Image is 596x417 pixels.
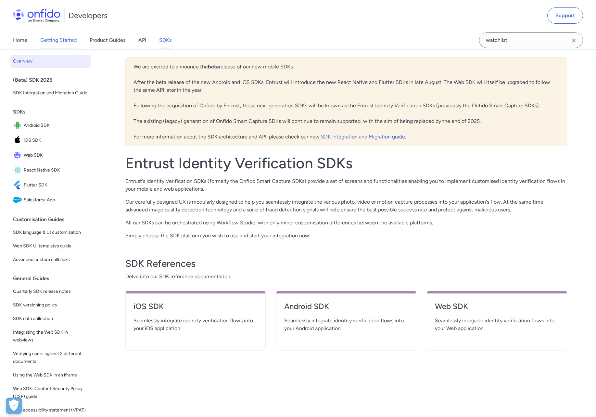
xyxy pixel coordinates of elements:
a: SDK versioning policy [10,299,91,312]
p: Entrust's Identity Verification SDKs (formerly the Onfido Smart Capture SDKs) provide a set of sc... [125,177,567,193]
span: Web SDK [24,151,88,160]
span: Seamlessly integrate identity verification flows into your iOS application. [133,317,258,332]
span: Delve into our SDK reference documentation [125,273,567,280]
img: IconSalesforce App [13,196,24,205]
span: SDK data collection [13,315,88,323]
span: Overview [13,57,88,65]
h4: iOS SDK [133,301,258,312]
span: SDK accessibility statement (VPAT) [13,406,88,414]
div: General Guides [13,272,93,285]
span: SDK language & UI customisation [13,229,88,236]
button: Open Preferences [6,398,22,414]
a: Quarterly SDK release notes [10,285,91,298]
a: Overview [10,55,91,68]
a: SDK Integration and Migration Guide [10,87,91,100]
a: IconAndroid SDKAndroid SDK [10,118,91,133]
img: IconWeb SDK [13,151,24,160]
span: Seamlessly integrate identity verification flows into your Android application. [284,317,408,332]
span: Verifying users against 2 different documents [13,350,88,365]
a: IconiOS SDKiOS SDK [10,133,91,148]
img: IconAndroid SDK [13,121,24,130]
a: iOS SDK [133,301,258,317]
p: All our SDKs can be orchestrated using Workflow Studio, with only minor customisation differences... [125,219,567,227]
img: Onfido Logo [13,9,60,22]
h4: Web SDK [435,301,559,312]
a: Verifying users against 2 different documents [10,347,91,368]
a: IconSalesforce AppSalesforce App [10,193,91,207]
span: Salesforce App [24,196,88,205]
a: Integrating the Web SDK in webviews [10,326,91,347]
div: We are excited to announce the release of our new mobile SDKs. After the beta release of the new ... [125,57,567,146]
a: Web SDK [435,301,559,317]
span: Advanced custom callbacks [13,256,88,264]
a: SDK Integration and Migration guide [321,134,405,140]
a: SDK data collection [10,312,91,325]
span: Quarterly SDK release notes [13,288,88,295]
a: Product Guides [90,31,125,49]
span: React Native SDK [24,166,88,175]
div: Customisation Guides [13,213,93,226]
a: IconFlutter SDKFlutter SDK [10,178,91,192]
a: SDK language & UI customisation [10,226,91,239]
span: Seamlessly integrate identity verification flows into your Web application. [435,317,559,332]
span: SDK versioning policy [13,301,88,309]
p: Simply choose the SDK platform you wish to use and start your integration now! [125,232,567,240]
a: Advanced custom callbacks [10,253,91,266]
a: Web SDK UI templates guide [10,240,91,253]
img: IconFlutter SDK [13,181,24,190]
a: SDK accessibility statement (VPAT) [10,404,91,417]
a: API [138,31,146,49]
a: Getting Started [40,31,77,49]
span: Integrating the Web SDK in webviews [13,328,88,344]
h4: Android SDK [284,301,408,312]
div: (Beta) SDK 2025 [13,74,93,87]
a: SDKs [159,31,171,49]
a: IconReact Native SDKReact Native SDK [10,163,91,177]
img: IconReact Native SDK [13,166,24,175]
h1: Entrust Identity Verification SDKs [125,154,567,172]
b: beta [208,64,219,70]
span: Web SDK: Content Security Policy (CSP) guide [13,385,88,400]
span: SDK Integration and Migration Guide [13,89,88,97]
a: Android SDK [284,301,408,317]
svg: Clear search field button [570,37,578,44]
a: Support [547,7,583,24]
span: Using the Web SDK in an iframe [13,371,88,379]
a: Web SDK: Content Security Policy (CSP) guide [10,382,91,403]
div: SDKs [13,105,93,118]
img: IconiOS SDK [13,136,24,145]
a: Using the Web SDK in an iframe [10,369,91,382]
span: Web SDK UI templates guide [13,242,88,250]
a: Home [13,31,27,49]
span: Android SDK [24,121,88,130]
h3: SDK References [125,257,567,270]
span: iOS SDK [24,136,88,145]
a: IconWeb SDKWeb SDK [10,148,91,162]
div: Cookie Preferences [6,398,22,414]
input: Onfido search input field [479,32,583,48]
p: Our carefully designed UX is modularly designed to help you seamlessly integrate the various phot... [125,198,567,214]
h1: Developers [69,10,108,21]
span: Flutter SDK [24,181,88,190]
